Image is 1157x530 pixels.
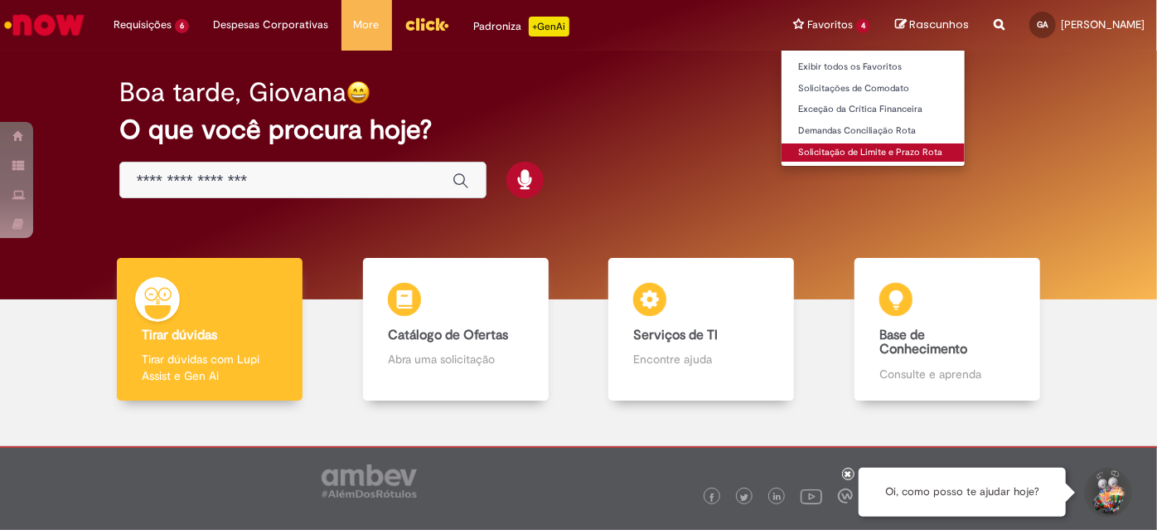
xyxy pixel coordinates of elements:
h2: Boa tarde, Giovana [119,78,346,107]
a: Exibir todos os Favoritos [782,58,965,76]
span: Requisições [114,17,172,33]
p: Abra uma solicitação [388,351,524,367]
b: Catálogo de Ofertas [388,327,508,343]
b: Serviços de TI [633,327,718,343]
img: logo_footer_workplace.png [838,489,853,503]
img: ServiceNow [2,8,87,41]
span: 6 [175,19,189,33]
a: Demandas Conciliação Rota [782,122,965,140]
span: Rascunhos [909,17,969,32]
a: Solicitações de Comodato [782,80,965,98]
a: Rascunhos [895,17,969,33]
span: Despesas Corporativas [214,17,329,33]
span: 4 [856,19,870,33]
ul: Favoritos [781,50,966,167]
b: Tirar dúvidas [142,327,217,343]
img: logo_footer_facebook.png [708,494,716,502]
img: logo_footer_youtube.png [801,485,822,507]
span: More [354,17,380,33]
p: +GenAi [529,17,569,36]
img: logo_footer_twitter.png [740,494,748,502]
a: Exceção da Crítica Financeira [782,100,965,119]
div: Padroniza [474,17,569,36]
p: Encontre ajuda [633,351,769,367]
button: Iniciar Conversa de Suporte [1082,468,1132,518]
img: click_logo_yellow_360x200.png [404,12,449,36]
img: logo_footer_ambev_rotulo_gray.png [322,464,417,498]
div: Oi, como posso te ajudar hoje? [859,468,1066,517]
p: Consulte e aprenda [879,366,1015,382]
p: Tirar dúvidas com Lupi Assist e Gen Ai [142,351,278,384]
span: [PERSON_NAME] [1061,17,1145,32]
span: Favoritos [807,17,853,33]
a: Base de Conhecimento Consulte e aprenda [825,258,1071,401]
img: happy-face.png [346,80,370,105]
a: Solicitação de Limite e Prazo Rota [782,143,965,162]
img: logo_footer_linkedin.png [773,493,782,503]
b: Base de Conhecimento [879,327,967,358]
a: Tirar dúvidas Tirar dúvidas com Lupi Assist e Gen Ai [87,258,333,401]
a: Catálogo de Ofertas Abra uma solicitação [333,258,579,401]
h2: O que você procura hoje? [119,115,1038,144]
span: GA [1038,19,1048,30]
a: Serviços de TI Encontre ajuda [578,258,825,401]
